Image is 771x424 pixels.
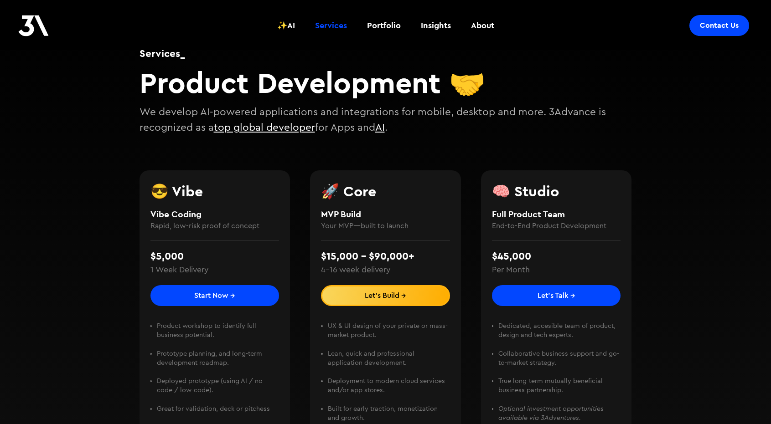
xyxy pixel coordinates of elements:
[321,264,390,276] div: 4–16 week delivery
[328,377,450,404] li: Deployment to modern cloud services and/or app stores. ‍
[492,220,621,231] h4: End-to-End Product Development
[150,208,279,221] h4: Vibe Coding
[328,349,450,377] li: Lean, quick and professional application development. ‍
[466,9,500,42] a: About
[471,20,494,31] div: About
[315,20,347,31] div: Services
[492,264,530,276] div: Per Month
[150,220,279,231] h4: Rapid, low-risk proof of concept
[498,377,621,404] li: True long-term mutually beneficial business partnership. ‍
[421,20,451,31] div: Insights
[492,249,531,264] div: $45,000
[150,249,184,264] div: $5,000
[150,264,208,276] div: 1 Week Delivery
[157,322,279,349] li: Product workshop to identify full business potential. ‍
[321,220,450,231] h4: Your MVP—built to launch
[492,285,621,306] a: Let's Talk →
[328,322,450,349] li: UX & UI design of your private or mass-market product. ‍
[157,404,279,414] li: Great for validation, deck or pitchess
[415,9,456,42] a: Insights
[140,65,632,100] h2: Product Development 🤝
[700,21,739,30] div: Contact Us
[214,123,315,133] a: top global developer
[328,404,450,423] li: Built for early traction, monetization and growth.
[277,20,295,31] div: ✨AI
[498,405,604,421] em: Optional investment opportunities available via 3Adventures.
[321,184,450,199] h3: 🚀 Core
[157,377,279,404] li: Deployed prototype (using AI / no-code / low-code). ‍
[375,123,385,133] a: AI
[310,9,352,42] a: Services
[321,285,450,306] a: Let's Build →
[362,9,406,42] a: Portfolio
[150,285,279,306] a: Start Now →
[498,349,621,377] li: Collaborative business support and go-to-market strategy. ‍
[150,184,279,199] h3: 😎 Vibe
[321,250,414,262] strong: $15,000 - $90,000+
[157,349,279,377] li: Prototype planning, and long-term development roadmap. ‍
[140,105,632,135] p: We develop AI-powered applications and integrations for mobile, desktop and more. 3Advance is rec...
[367,20,401,31] div: Portfolio
[492,184,621,199] h3: 🧠 Studio
[272,9,300,42] a: ✨AI
[140,46,632,61] h1: Services_
[689,15,749,36] a: Contact Us
[321,208,450,221] h4: MVP Build
[492,208,621,221] h4: Full Product Team
[498,322,621,349] li: Dedicated, accesible team of product, design and tech experts. ‍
